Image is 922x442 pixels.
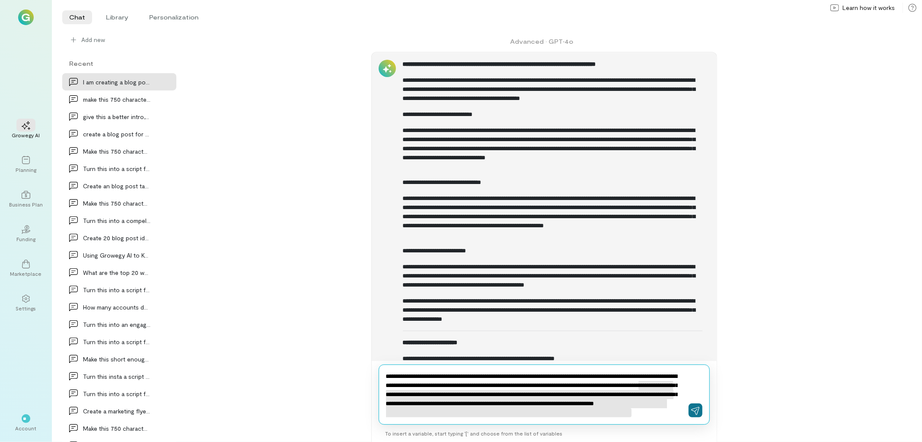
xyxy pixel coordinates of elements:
div: Create 20 blog post ideas for Growegy, Inc. (Grow… [83,233,150,242]
div: To insert a variable, start typing ‘[’ and choose from the list of variables [379,425,710,442]
div: Marketplace [10,270,42,277]
div: Funding [16,236,35,242]
div: Turn this into a script for a Facebook Reel targe… [83,164,150,173]
div: I am creating a blog post and a social media reel… [83,77,150,87]
a: Planning [10,149,41,180]
div: Create an blog post targeting Small Business Owne… [83,181,150,190]
div: Turn this into a script for an Instagram Reel: W… [83,337,150,346]
div: Recent [62,59,176,68]
div: Make this short enough for a quarter page flyer:… [83,355,150,364]
div: Account [16,425,37,432]
a: Growegy AI [10,114,41,145]
a: Settings [10,287,41,319]
div: create a blog post for Growegy, Inc. (Everything… [83,129,150,139]
div: make this 750 characters or less: A business plan… [83,95,150,104]
div: Using Growegy AI to Keep You Moving [83,251,150,260]
span: Learn how it works [842,3,895,12]
li: Chat [62,10,92,24]
div: Turn this into an engaging script for a social me… [83,320,150,329]
div: Turn this into a script for a facebook reel: Cur… [83,285,150,294]
div: Turn this into a script for a facebook reel: Wha… [83,389,150,398]
div: Business Plan [9,201,43,208]
li: Personalization [142,10,205,24]
div: Make this 750 characters or less and remove the e… [83,147,150,156]
div: Planning [16,166,36,173]
div: Create a marketing flyer for the company Re-Leash… [83,407,150,416]
div: give this a better intro, it will be a script for… [83,112,150,121]
div: Make this 750 characters or less without missing… [83,199,150,208]
div: How many accounts do I need to build a business c… [83,303,150,312]
a: Marketplace [10,253,41,284]
div: Turn this insta a script for an instagram reel:… [83,372,150,381]
div: Turn this into a compelling Reel script targeting… [83,216,150,225]
a: Business Plan [10,184,41,215]
a: Funding [10,218,41,249]
div: Growegy AI [12,132,40,139]
div: Make this 750 characters or less: Paying Before… [83,424,150,433]
li: Library [99,10,135,24]
div: What are the top 20 ways small business owners ca… [83,268,150,277]
span: Add new [81,35,169,44]
div: Settings [16,305,36,312]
